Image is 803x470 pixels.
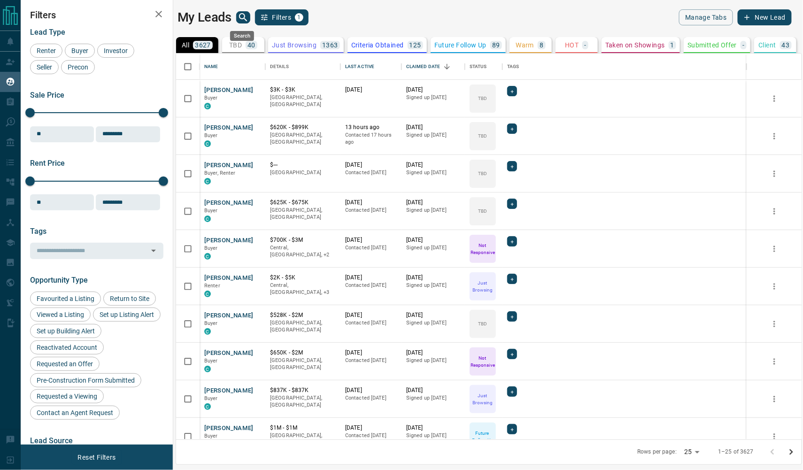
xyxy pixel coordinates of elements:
[204,424,254,433] button: [PERSON_NAME]
[345,169,397,177] p: Contacted [DATE]
[33,409,116,416] span: Contact an Agent Request
[204,433,218,439] span: Buyer
[33,393,100,400] span: Requested a Viewing
[178,10,232,25] h1: My Leads
[270,169,336,177] p: [GEOGRAPHIC_DATA]
[345,274,397,282] p: [DATE]
[204,366,211,372] div: condos.ca
[345,207,397,214] p: Contacted [DATE]
[406,386,460,394] p: [DATE]
[270,94,336,108] p: [GEOGRAPHIC_DATA], [GEOGRAPHIC_DATA]
[30,340,104,354] div: Reactivated Account
[440,60,454,73] button: Sort
[687,42,737,48] p: Submitted Offer
[345,54,374,80] div: Last Active
[406,424,460,432] p: [DATE]
[507,161,517,171] div: +
[107,295,153,302] span: Return to Site
[767,129,781,143] button: more
[510,86,514,96] span: +
[195,42,211,48] p: 3627
[584,42,586,48] p: -
[471,354,495,369] p: Not Responsive
[270,161,336,169] p: $---
[345,424,397,432] p: [DATE]
[33,377,138,384] span: Pre-Construction Form Submitted
[351,42,404,48] p: Criteria Obtained
[406,244,460,252] p: Signed up [DATE]
[204,253,211,260] div: condos.ca
[61,60,95,74] div: Precon
[345,394,397,402] p: Contacted [DATE]
[30,91,64,100] span: Sale Price
[345,123,397,131] p: 13 hours ago
[516,42,534,48] p: Warm
[759,42,776,48] p: Client
[478,208,487,215] p: TBD
[30,436,73,445] span: Lead Source
[406,394,460,402] p: Signed up [DATE]
[507,86,517,96] div: +
[204,403,211,410] div: condos.ca
[510,349,514,359] span: +
[510,124,514,133] span: +
[30,60,59,74] div: Seller
[270,357,336,371] p: [GEOGRAPHIC_DATA], [GEOGRAPHIC_DATA]
[345,236,397,244] p: [DATE]
[204,140,211,147] div: condos.ca
[270,86,336,94] p: $3K - $3K
[204,199,254,208] button: [PERSON_NAME]
[96,311,157,318] span: Set up Listing Alert
[471,392,495,406] p: Just Browsing
[30,357,100,371] div: Requested an Offer
[30,324,101,338] div: Set up Building Alert
[738,9,792,25] button: New Lead
[345,131,397,146] p: Contacted 17 hours ago
[64,63,92,71] span: Precon
[406,94,460,101] p: Signed up [DATE]
[204,349,254,358] button: [PERSON_NAME]
[103,292,156,306] div: Return to Site
[345,357,397,364] p: Contacted [DATE]
[270,349,336,357] p: $650K - $2M
[345,86,397,94] p: [DATE]
[204,283,220,289] span: Renter
[33,47,59,54] span: Renter
[507,311,517,322] div: +
[540,42,543,48] p: 8
[97,44,134,58] div: Investor
[767,430,781,444] button: more
[270,199,336,207] p: $625K - $675K
[767,204,781,218] button: more
[204,395,218,401] span: Buyer
[33,344,100,351] span: Reactivated Account
[270,274,336,282] p: $2K - $5K
[680,445,703,459] div: 25
[270,131,336,146] p: [GEOGRAPHIC_DATA], [GEOGRAPHIC_DATA]
[30,373,141,387] div: Pre-Construction Form Submitted
[270,386,336,394] p: $837K - $837K
[510,162,514,171] span: +
[204,170,236,176] span: Buyer, Renter
[510,199,514,208] span: +
[33,295,98,302] span: Favourited a Listing
[507,349,517,359] div: +
[204,123,254,132] button: [PERSON_NAME]
[507,386,517,397] div: +
[510,424,514,434] span: +
[406,161,460,169] p: [DATE]
[345,244,397,252] p: Contacted [DATE]
[30,28,65,37] span: Lead Type
[478,132,487,139] p: TBD
[434,42,486,48] p: Future Follow Up
[270,236,336,244] p: $700K - $3M
[507,54,519,80] div: Tags
[471,279,495,293] p: Just Browsing
[406,54,440,80] div: Claimed Date
[470,54,487,80] div: Status
[236,11,250,23] button: search button
[204,132,218,139] span: Buyer
[507,199,517,209] div: +
[345,161,397,169] p: [DATE]
[296,14,302,21] span: 1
